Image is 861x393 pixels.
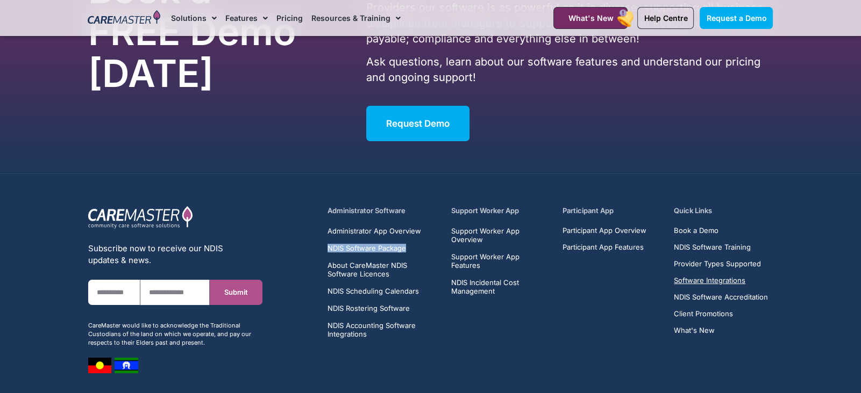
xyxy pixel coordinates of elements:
[674,260,761,268] span: Provider Types Supported
[115,358,138,373] img: image 8
[674,206,773,216] h5: Quick Links
[328,244,406,252] span: NDIS Software Package
[674,243,751,251] span: NDIS Software Training
[328,304,410,312] span: NDIS Rostering Software
[637,7,694,29] a: Help Centre
[451,227,550,244] a: Support Worker App Overview
[674,326,768,334] a: What's New
[328,321,439,338] a: NDIS Accounting Software Integrations
[451,278,550,295] a: NDIS Incidental Cost Management
[674,227,768,235] a: Book a Demo
[328,287,439,295] a: NDIS Scheduling Calendars
[674,310,768,318] a: Client Promotions
[563,206,661,216] h5: Participant App
[553,7,628,29] a: What's New
[328,244,439,252] a: NDIS Software Package
[451,206,550,216] h5: Support Worker App
[674,326,715,334] span: What's New
[563,227,646,235] a: Participant App Overview
[88,243,262,266] div: Subscribe now to receive our NDIS updates & news.
[224,288,248,296] span: Submit
[674,276,768,285] a: Software Integrations
[88,206,193,229] img: CareMaster Logo Part
[88,321,262,347] div: CareMaster would like to acknowledge the Traditional Custodians of the land on which we operate, ...
[563,243,644,251] span: Participant App Features
[88,10,160,26] img: CareMaster Logo
[644,13,687,23] span: Help Centre
[674,227,718,235] span: Book a Demo
[563,243,646,251] a: Participant App Features
[328,261,439,278] a: About CareMaster NDIS Software Licences
[328,206,439,216] h5: Administrator Software
[210,280,262,305] button: Submit
[328,304,439,312] a: NDIS Rostering Software
[366,54,773,85] p: Ask questions, learn about our software features and understand our pricing and ongoing support!
[328,227,421,235] span: Administrator App Overview
[700,7,773,29] a: Request a Demo
[328,287,419,295] span: NDIS Scheduling Calendars
[88,358,111,373] img: image 7
[674,276,745,285] span: Software Integrations
[386,118,450,129] span: Request Demo
[568,13,613,23] span: What's New
[706,13,766,23] span: Request a Demo
[366,106,469,141] a: Request Demo
[674,260,768,268] a: Provider Types Supported
[674,243,768,251] a: NDIS Software Training
[328,227,439,235] a: Administrator App Overview
[674,293,768,301] a: NDIS Software Accreditation
[674,310,733,318] span: Client Promotions
[451,252,550,270] a: Support Worker App Features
